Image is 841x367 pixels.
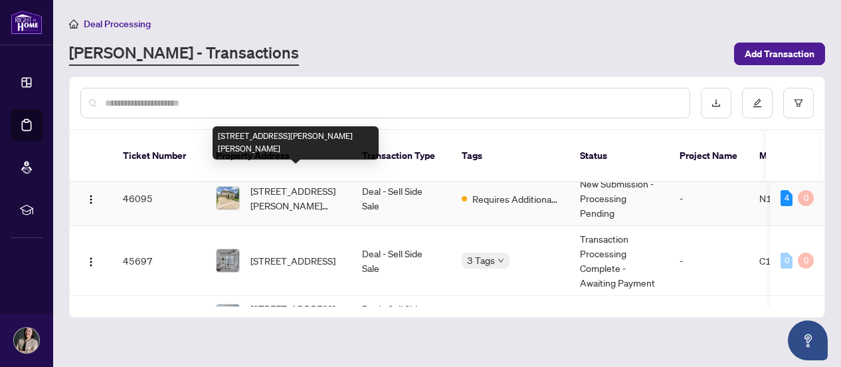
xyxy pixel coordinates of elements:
[112,130,205,182] th: Ticket Number
[798,190,814,206] div: 0
[86,194,96,205] img: Logo
[80,187,102,209] button: Logo
[749,130,828,182] th: MLS #
[250,183,341,213] span: [STREET_ADDRESS][PERSON_NAME][PERSON_NAME]
[783,88,814,118] button: filter
[11,10,43,35] img: logo
[351,296,451,336] td: Deal - Sell Side Lease
[669,296,749,336] td: -
[794,98,803,108] span: filter
[467,253,495,268] span: 3 Tags
[112,171,205,226] td: 46095
[80,250,102,271] button: Logo
[759,255,813,267] span: C12212276
[781,190,793,206] div: 4
[781,253,793,269] div: 0
[669,130,749,182] th: Project Name
[759,192,814,204] span: N11932264
[217,305,239,327] img: thumbnail-img
[217,249,239,272] img: thumbnail-img
[472,191,559,206] span: Requires Additional Docs
[69,42,299,66] a: [PERSON_NAME] - Transactions
[14,328,39,353] img: Profile Icon
[84,18,151,30] span: Deal Processing
[569,226,669,296] td: Transaction Processing Complete - Awaiting Payment
[742,88,773,118] button: edit
[734,43,825,65] button: Add Transaction
[69,19,78,29] span: home
[569,130,669,182] th: Status
[788,320,828,360] button: Open asap
[112,226,205,296] td: 45697
[745,43,814,64] span: Add Transaction
[250,301,341,330] span: [STREET_ADDRESS][PERSON_NAME]
[701,88,731,118] button: download
[351,226,451,296] td: Deal - Sell Side Sale
[711,98,721,108] span: download
[569,171,669,226] td: New Submission - Processing Pending
[798,253,814,269] div: 0
[498,257,504,264] span: down
[250,253,335,268] span: [STREET_ADDRESS]
[351,130,451,182] th: Transaction Type
[569,296,669,336] td: Deal Closed
[205,130,351,182] th: Property Address
[80,305,102,326] button: Logo
[217,187,239,209] img: thumbnail-img
[351,171,451,226] td: Deal - Sell Side Sale
[213,126,379,160] div: [STREET_ADDRESS][PERSON_NAME][PERSON_NAME]
[86,257,96,267] img: Logo
[669,171,749,226] td: -
[451,130,569,182] th: Tags
[112,296,205,336] td: 45013
[669,226,749,296] td: -
[753,98,762,108] span: edit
